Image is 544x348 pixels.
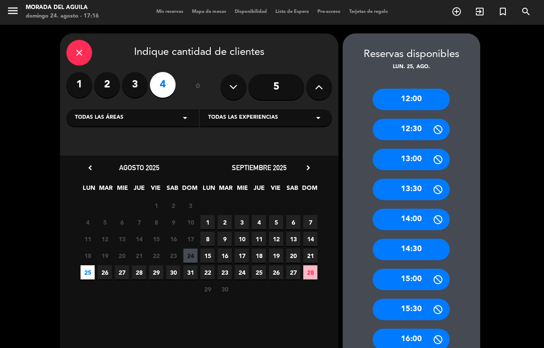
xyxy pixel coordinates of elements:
span: 11 [81,232,95,246]
span: 1 [200,215,215,229]
span: 16 [166,232,180,246]
div: domingo 24. agosto - 17:16 [26,12,99,21]
span: JUE [252,183,266,197]
span: 12 [269,232,283,246]
span: 25 [81,265,95,279]
span: 30 [166,265,180,279]
i: close [74,48,84,58]
div: 14:00 [373,209,450,230]
span: 15 [200,249,215,263]
span: 5 [269,215,283,229]
span: DOM [182,183,196,197]
i: search [521,6,531,17]
span: MAR [99,183,113,197]
span: 23 [166,249,180,263]
span: 3 [183,198,197,213]
span: 26 [269,265,283,279]
i: add_circle_outline [451,6,462,17]
span: 9 [166,215,180,229]
span: 12 [98,232,112,246]
span: 15 [149,232,163,246]
span: 18 [252,249,266,263]
span: 17 [235,249,249,263]
span: LUN [202,183,216,197]
span: 18 [81,249,95,263]
button: menu [6,4,19,20]
span: 16 [218,249,232,263]
span: 22 [149,249,163,263]
span: 7 [303,215,317,229]
span: 21 [132,249,146,263]
i: arrow_drop_down [180,113,190,123]
div: 14:30 [373,239,450,260]
label: 4 [150,72,176,98]
span: Pre-acceso [313,9,345,14]
div: 15:00 [373,269,450,290]
span: 31 [183,265,197,279]
span: 19 [269,249,283,263]
div: ó [184,72,212,102]
i: exit_to_app [475,6,485,17]
span: SAB [285,183,299,197]
i: chevron_left [86,163,95,172]
span: 29 [149,265,163,279]
span: JUE [132,183,146,197]
span: 21 [303,249,317,263]
span: MIE [115,183,129,197]
span: 5 [98,215,112,229]
div: 15:30 [373,299,450,320]
span: 6 [286,215,300,229]
span: Todas las áreas [75,114,123,122]
span: 27 [115,265,129,279]
span: 24 [183,249,197,263]
label: 2 [94,72,120,98]
span: SAB [165,183,179,197]
span: 10 [235,232,249,246]
label: 1 [66,72,92,98]
span: 27 [286,265,300,279]
span: 6 [115,215,129,229]
span: 4 [81,215,95,229]
span: 30 [218,282,232,296]
span: Tarjetas de regalo [345,9,392,14]
span: 11 [252,232,266,246]
span: 28 [132,265,146,279]
span: 13 [286,232,300,246]
div: 12:30 [373,119,450,140]
span: Todas las experiencias [208,114,278,122]
span: agosto 2025 [119,163,159,172]
span: MAR [218,183,233,197]
span: 9 [218,232,232,246]
span: 8 [200,232,215,246]
span: 17 [183,232,197,246]
span: 13 [115,232,129,246]
span: 8 [149,215,163,229]
span: 25 [252,265,266,279]
span: Mapa de mesas [188,9,230,14]
span: 1 [149,198,163,213]
span: DOM [302,183,316,197]
span: 14 [132,232,146,246]
label: 3 [122,72,148,98]
span: 28 [303,265,317,279]
span: VIE [269,183,283,197]
i: arrow_drop_down [313,113,323,123]
span: 19 [98,249,112,263]
span: 2 [166,198,180,213]
i: chevron_right [304,163,313,172]
span: LUN [82,183,96,197]
span: septiembre 2025 [232,163,287,172]
div: Indique cantidad de clientes [66,40,332,66]
span: 4 [252,215,266,229]
span: 23 [218,265,232,279]
span: 26 [98,265,112,279]
span: MIE [235,183,249,197]
div: Reservas disponibles [343,46,480,63]
span: Mis reservas [152,9,188,14]
span: 24 [235,265,249,279]
span: VIE [149,183,163,197]
span: 2 [218,215,232,229]
span: 20 [115,249,129,263]
span: 7 [132,215,146,229]
span: Disponibilidad [230,9,271,14]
